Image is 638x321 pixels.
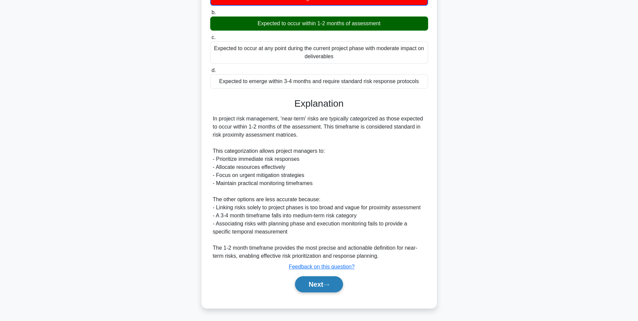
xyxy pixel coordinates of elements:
h3: Explanation [214,98,424,109]
span: d. [212,67,216,73]
div: Expected to occur at any point during the current project phase with moderate impact on deliverables [210,41,428,64]
span: c. [212,34,216,40]
span: b. [212,9,216,15]
div: In project risk management, 'near-term' risks are typically categorized as those expected to occu... [213,115,425,260]
div: Expected to emerge within 3-4 months and require standard risk response protocols [210,74,428,88]
a: Feedback on this question? [289,264,355,270]
div: Expected to occur within 1-2 months of assessment [210,16,428,31]
button: Next [295,276,343,292]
